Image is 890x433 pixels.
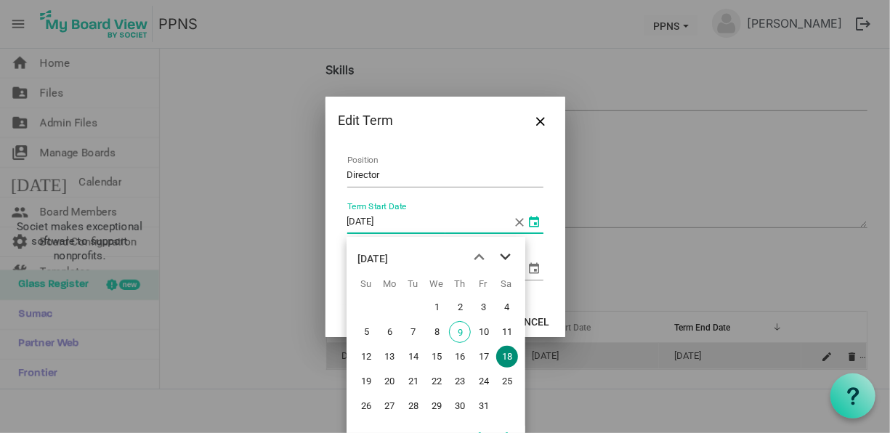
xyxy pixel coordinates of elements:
[426,296,448,318] span: Wednesday, October 1, 2025
[378,273,401,295] th: Mo
[530,110,552,131] button: Close
[449,371,471,392] span: Thursday, October 23, 2025
[379,395,401,417] span: Monday, October 27, 2025
[473,395,495,417] span: Friday, October 31, 2025
[496,321,518,343] span: Saturday, October 11, 2025
[402,395,424,417] span: Tuesday, October 28, 2025
[426,395,448,417] span: Wednesday, October 29, 2025
[424,273,448,295] th: We
[448,273,471,295] th: Th
[495,344,518,369] td: Saturday, October 18, 2025
[473,346,495,368] span: Friday, October 17, 2025
[473,296,495,318] span: Friday, October 3, 2025
[526,259,543,277] span: select
[339,110,509,131] div: Edit Term
[449,395,471,417] span: Thursday, October 30, 2025
[496,296,518,318] span: Saturday, October 4, 2025
[512,211,525,233] span: close
[473,321,495,343] span: Friday, October 10, 2025
[496,346,518,368] span: Saturday, October 18, 2025
[496,371,518,392] span: Saturday, October 25, 2025
[355,321,377,343] span: Sunday, October 5, 2025
[449,296,471,318] span: Thursday, October 2, 2025
[354,273,377,295] th: Su
[426,321,448,343] span: Wednesday, October 8, 2025
[472,273,495,295] th: Fr
[449,346,471,368] span: Thursday, October 16, 2025
[355,346,377,368] span: Sunday, October 12, 2025
[495,273,518,295] th: Sa
[473,371,495,392] span: Friday, October 24, 2025
[379,346,401,368] span: Monday, October 13, 2025
[355,395,377,417] span: Sunday, October 26, 2025
[449,321,471,343] span: Thursday, October 9, 2025
[466,244,492,270] button: previous month
[502,311,559,331] button: Cancel
[379,321,401,343] span: Monday, October 6, 2025
[492,244,518,270] button: next month
[426,371,448,392] span: Wednesday, October 22, 2025
[426,346,448,368] span: Wednesday, October 15, 2025
[379,371,401,392] span: Monday, October 20, 2025
[402,346,424,368] span: Tuesday, October 14, 2025
[402,371,424,392] span: Tuesday, October 21, 2025
[402,321,424,343] span: Tuesday, October 7, 2025
[325,97,565,337] div: Dialog edit
[526,213,543,230] span: select
[355,371,377,392] span: Sunday, October 19, 2025
[401,273,424,295] th: Tu
[357,244,388,273] div: title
